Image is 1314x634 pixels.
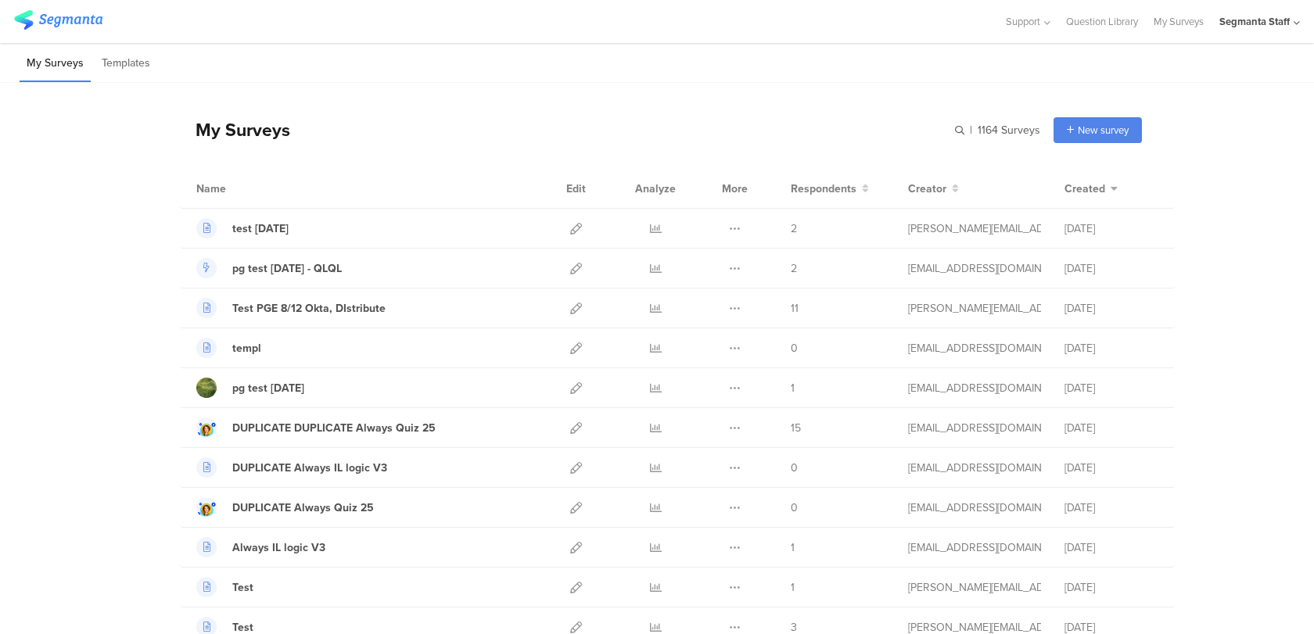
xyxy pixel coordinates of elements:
[791,181,869,197] button: Respondents
[791,380,795,396] span: 1
[791,420,801,436] span: 15
[791,220,797,237] span: 2
[1078,123,1129,138] span: New survey
[196,218,289,238] a: test [DATE]
[908,260,1041,277] div: eliran@segmanta.com
[908,460,1041,476] div: gillat@segmanta.com
[232,340,261,356] div: templ
[232,380,304,396] div: pg test tue 12 aug
[196,298,386,318] a: Test PGE 8/12 Okta, DIstribute
[232,500,374,516] div: DUPLICATE Always Quiz 25
[791,500,798,516] span: 0
[232,300,386,317] div: Test PGE 8/12 Okta, DIstribute
[196,537,325,557] a: Always IL logic V3
[791,300,799,317] span: 11
[1064,539,1158,556] div: [DATE]
[1064,500,1158,516] div: [DATE]
[1064,579,1158,596] div: [DATE]
[196,338,261,358] a: templ
[196,258,342,278] a: pg test [DATE] - QLQL
[908,181,946,197] span: Creator
[1064,220,1158,237] div: [DATE]
[196,497,374,518] a: DUPLICATE Always Quiz 25
[196,378,304,398] a: pg test [DATE]
[1064,380,1158,396] div: [DATE]
[1006,14,1040,29] span: Support
[791,460,798,476] span: 0
[791,539,795,556] span: 1
[1064,460,1158,476] div: [DATE]
[632,169,679,208] div: Analyze
[196,577,253,597] a: Test
[232,460,387,476] div: DUPLICATE Always IL logic V3
[232,420,436,436] div: DUPLICATE DUPLICATE Always Quiz 25
[232,539,325,556] div: Always IL logic V3
[908,181,959,197] button: Creator
[232,579,253,596] div: Test
[1064,181,1105,197] span: Created
[1064,181,1118,197] button: Created
[791,340,798,356] span: 0
[1064,420,1158,436] div: [DATE]
[14,10,102,30] img: segmanta logo
[1219,14,1290,29] div: Segmanta Staff
[908,220,1041,237] div: channelle@segmanta.com
[1064,260,1158,277] div: [DATE]
[196,457,387,478] a: DUPLICATE Always IL logic V3
[20,45,91,82] li: My Surveys
[908,300,1041,317] div: raymund@segmanta.com
[908,500,1041,516] div: gillat@segmanta.com
[95,45,157,82] li: Templates
[968,122,975,138] span: |
[908,420,1041,436] div: gillat@segmanta.com
[232,220,289,237] div: test 08.12.25
[908,579,1041,596] div: raymund@segmanta.com
[908,380,1041,396] div: eliran@segmanta.com
[791,181,856,197] span: Respondents
[559,169,593,208] div: Edit
[908,539,1041,556] div: gillat@segmanta.com
[908,340,1041,356] div: eliran@segmanta.com
[791,260,797,277] span: 2
[196,181,290,197] div: Name
[232,260,342,277] div: pg test 12 aug 25 - QLQL
[791,579,795,596] span: 1
[196,417,436,438] a: DUPLICATE DUPLICATE Always Quiz 25
[978,122,1040,138] span: 1164 Surveys
[1064,300,1158,317] div: [DATE]
[718,169,752,208] div: More
[180,116,290,143] div: My Surveys
[1064,340,1158,356] div: [DATE]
